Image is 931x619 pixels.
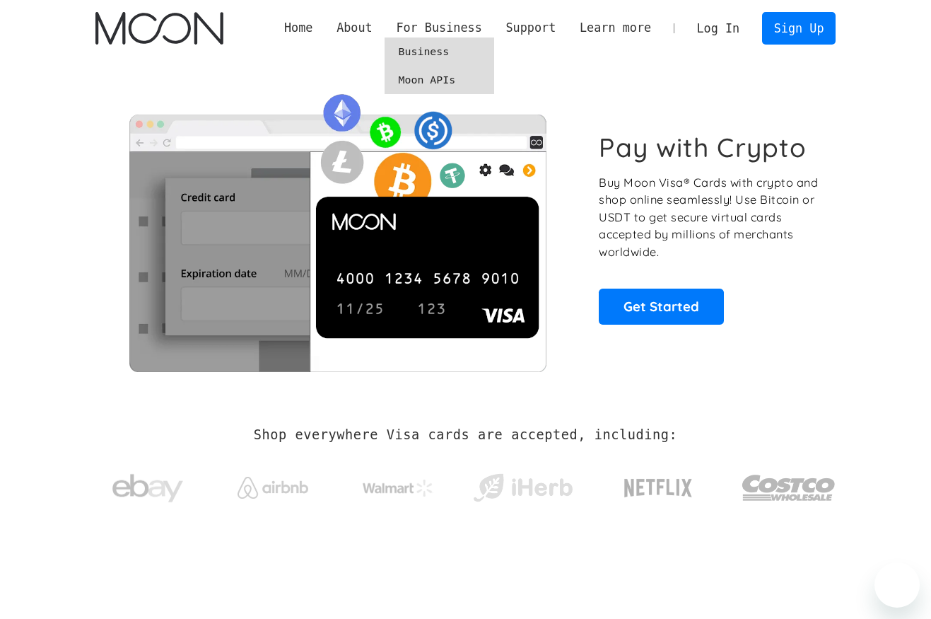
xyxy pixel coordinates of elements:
[220,463,325,506] a: Airbnb
[568,19,663,37] div: Learn more
[336,19,373,37] div: About
[599,132,807,163] h1: Pay with Crypto
[505,19,556,37] div: Support
[742,461,836,514] img: Costco
[385,37,494,66] a: Business
[599,289,724,324] a: Get Started
[238,477,308,499] img: Airbnb
[95,452,201,518] a: ebay
[494,19,568,37] div: Support
[623,470,693,506] img: Netflix
[685,13,751,44] a: Log In
[95,84,580,371] img: Moon Cards let you spend your crypto anywhere Visa is accepted.
[385,66,494,94] a: Moon APIs
[112,466,183,511] img: ebay
[324,19,384,37] div: About
[742,447,836,521] a: Costco
[470,470,575,507] img: iHerb
[95,12,223,45] a: home
[254,427,677,443] h2: Shop everywhere Visa cards are accepted, including:
[580,19,651,37] div: Learn more
[385,19,494,37] div: For Business
[599,174,820,261] p: Buy Moon Visa® Cards with crypto and shop online seamlessly! Use Bitcoin or USDT to get secure vi...
[363,480,433,497] img: Walmart
[595,456,722,513] a: Netflix
[396,19,481,37] div: For Business
[874,562,920,608] iframe: Button to launch messaging window
[272,19,324,37] a: Home
[95,12,223,45] img: Moon Logo
[762,12,836,44] a: Sign Up
[385,37,494,94] nav: For Business
[345,465,450,504] a: Walmart
[470,456,575,514] a: iHerb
